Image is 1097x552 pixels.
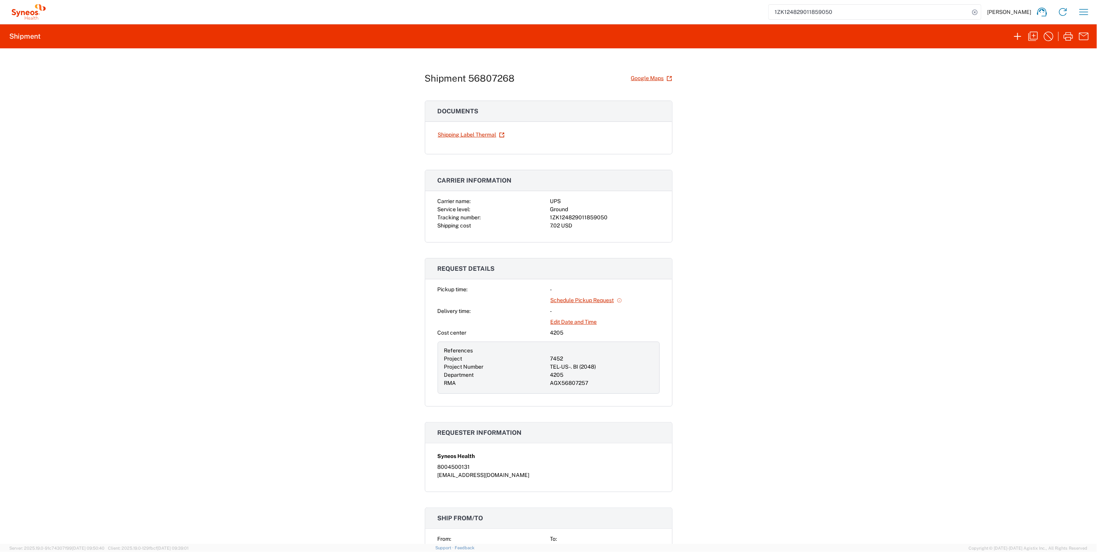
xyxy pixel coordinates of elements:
div: TEL-US -. BI (2048) [550,363,653,371]
div: - [550,285,660,294]
a: Schedule Pickup Request [550,294,623,307]
div: 7452 [550,355,653,363]
span: [DATE] 09:39:01 [157,546,188,550]
a: Google Maps [631,72,673,85]
div: Project [444,355,547,363]
span: Pickup time: [438,286,468,292]
span: Client: 2025.19.0-129fbcf [108,546,188,550]
span: Server: 2025.19.0-91c74307f99 [9,546,104,550]
span: Delivery time: [438,308,471,314]
div: 1ZK124829011859050 [550,214,660,222]
div: Ground [550,205,660,214]
h1: Shipment 56807268 [425,73,515,84]
h2: Shipment [9,32,41,41]
div: 7.02 USD [550,222,660,230]
div: RMA [444,379,547,387]
div: 4205 [550,329,660,337]
span: From: [438,536,452,542]
a: Shipping Label Thermal [438,128,505,142]
div: - [550,307,660,315]
span: Tracking number: [438,214,481,220]
span: Documents [438,108,479,115]
span: [PERSON_NAME] [987,9,1032,15]
span: Carrier information [438,177,512,184]
a: Edit Date and Time [550,315,597,329]
input: Shipment, tracking or reference number [769,5,969,19]
div: 8004500131 [438,463,660,471]
div: Project Number [444,363,547,371]
div: UPS [550,197,660,205]
div: [EMAIL_ADDRESS][DOMAIN_NAME] [438,471,660,479]
a: Support [435,545,455,550]
a: Feedback [455,545,474,550]
span: Cost center [438,330,467,336]
span: Syneos Health [438,452,475,460]
span: Copyright © [DATE]-[DATE] Agistix Inc., All Rights Reserved [969,545,1088,552]
div: AGX56807257 [550,379,653,387]
span: Ship from/to [438,514,483,522]
span: Carrier name: [438,198,471,204]
span: Request details [438,265,495,272]
span: To: [550,536,557,542]
span: Service level: [438,206,471,212]
div: Department [444,371,547,379]
div: 4205 [550,371,653,379]
span: Shipping cost [438,222,471,229]
span: References [444,347,473,354]
span: Requester information [438,429,522,436]
span: [DATE] 09:50:40 [72,546,104,550]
